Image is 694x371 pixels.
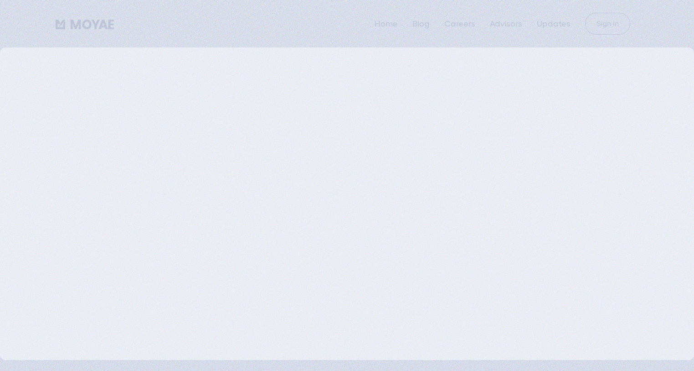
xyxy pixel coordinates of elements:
a: Updates [537,19,571,28]
img: Moyae Logo [56,20,114,29]
a: home [56,17,114,31]
a: Blog [412,19,430,28]
a: Home [375,19,398,28]
a: Sign in [585,13,630,35]
a: Advisors [490,19,522,28]
a: Careers [444,19,475,28]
